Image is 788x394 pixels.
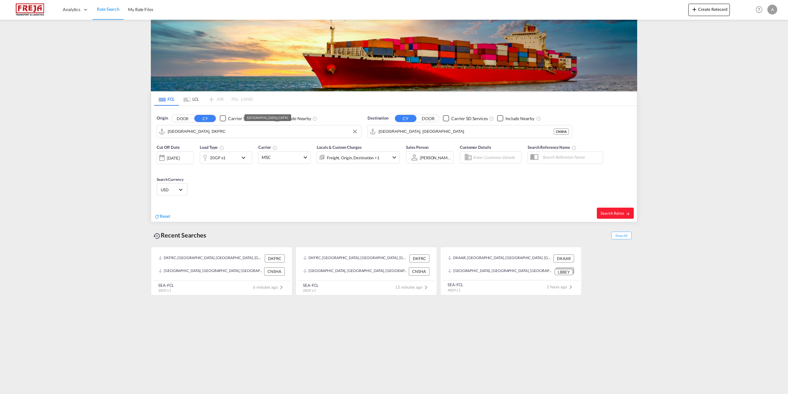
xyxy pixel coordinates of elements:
md-icon: Unchecked: Search for CY (Container Yard) services for all selected carriers.Checked : Search for... [489,116,494,121]
button: Search Ratesicon-arrow-right [597,208,634,219]
div: Include Nearby [282,116,311,122]
input: Search by Port [379,127,554,136]
button: CY [194,115,216,122]
div: icon-refreshReset [154,213,170,220]
recent-search-card: DKFRC, [GEOGRAPHIC_DATA], [GEOGRAPHIC_DATA], [GEOGRAPHIC_DATA], [GEOGRAPHIC_DATA] DKFRC[GEOGRAPHI... [151,247,292,295]
div: DKFRC, Fredericia, Denmark, Northern Europe, Europe [159,254,263,262]
div: Carrier SD Services [451,116,488,122]
div: CNSHA [554,128,569,135]
span: 2 hours ago [547,284,574,289]
div: Carrier SD Services [228,116,265,122]
input: Search Reference Name [539,152,603,162]
div: [DATE] [157,151,194,164]
md-select: Sales Person: Anne Steensen Blicher [419,153,452,162]
md-icon: Unchecked: Ignores neighbouring ports when fetching rates.Checked : Includes neighbouring ports w... [536,116,541,121]
div: [GEOGRAPHIC_DATA], DKFRC [247,114,289,121]
div: SEA-FCL [158,282,174,288]
span: MSC [262,154,302,160]
md-tab-item: FCL [154,92,179,106]
span: Origin [157,115,168,121]
div: LBBEY, Beirut, Lebanon, Levante, Middle East [448,267,553,275]
div: DKFRC [409,254,429,262]
img: LCL+%26+FCL+BACKGROUND.png [151,20,637,91]
md-icon: icon-plus 400-fg [691,6,698,13]
span: Carrier [258,145,277,150]
span: USD [161,187,178,193]
div: Include Nearby [505,116,534,122]
md-icon: icon-backup-restore [153,232,161,240]
span: Show All [611,232,632,239]
div: LBBEY [555,269,573,275]
md-icon: Your search will be saved by the below given name [572,145,577,150]
span: My Rate Files [128,7,153,12]
md-icon: icon-arrow-right [626,212,630,216]
md-datepicker: Select [157,164,161,172]
button: DOOR [417,115,439,122]
span: Analytics [63,6,80,13]
div: DKAAR [553,254,574,262]
span: 6 minutes ago [253,285,285,290]
span: Customer Details [460,145,491,150]
recent-search-card: DKAAR, [GEOGRAPHIC_DATA], [GEOGRAPHIC_DATA], [GEOGRAPHIC_DATA], [GEOGRAPHIC_DATA] DKAAR[GEOGRAPHI... [440,247,582,295]
button: icon-plus 400-fgCreate Ratecard [688,4,730,16]
span: Rate Search [97,6,119,12]
div: [DATE] [167,155,179,161]
div: A [767,5,777,14]
span: Cut Off Date [157,145,180,150]
div: CNSHA, Shanghai, China, Greater China & Far East Asia, Asia Pacific [303,267,407,275]
span: 40GP x 1 [448,288,460,292]
md-icon: icon-chevron-down [391,154,398,161]
span: Search Reference Name [528,145,577,150]
md-icon: icon-chevron-right [567,283,574,291]
div: Freight Origin Destination Factory Stuffing [327,153,380,162]
div: 20GP x1icon-chevron-down [200,152,252,164]
md-icon: icon-information-outline [219,145,224,150]
md-checkbox: Checkbox No Ink [220,115,265,122]
span: Search Rates [601,211,630,216]
div: SEA-FCL [448,282,463,287]
div: SEA-FCL [303,282,319,288]
input: Enter Customer Details [473,153,519,162]
recent-search-card: DKFRC, [GEOGRAPHIC_DATA], [GEOGRAPHIC_DATA], [GEOGRAPHIC_DATA], [GEOGRAPHIC_DATA] DKFRC[GEOGRAPHI... [295,247,437,295]
md-pagination-wrapper: Use the left and right arrow keys to navigate between tabs [154,92,253,106]
div: CNSHA, Shanghai, China, Greater China & Far East Asia, Asia Pacific [159,267,263,275]
span: Destination [368,115,388,121]
span: Locals & Custom Charges [317,145,362,150]
span: Help [754,4,764,15]
span: 15 minutes ago [395,285,430,290]
button: Clear Input [350,127,360,136]
md-input-container: Shanghai, CNSHA [368,125,572,138]
md-checkbox: Checkbox No Ink [497,115,534,122]
md-icon: Unchecked: Ignores neighbouring ports when fetching rates.Checked : Includes neighbouring ports w... [312,116,317,121]
md-tab-item: LCL [179,92,203,106]
span: Reset [160,213,170,219]
div: Help [754,4,767,15]
span: Sales Person [406,145,428,150]
div: [PERSON_NAME] [PERSON_NAME] [420,155,483,160]
button: CY [395,115,416,122]
div: CNSHA [409,267,429,275]
md-icon: The selected Trucker/Carrierwill be displayed in the rate results If the rates are from another f... [272,145,277,150]
span: Load Type [200,145,224,150]
div: CNSHA [264,267,285,275]
md-icon: icon-refresh [154,214,160,219]
md-select: Select Currency: $ USDUnited States Dollar [160,185,184,194]
button: DOOR [172,115,193,122]
div: Freight Origin Destination Factory Stuffingicon-chevron-down [317,151,400,164]
span: 20GP x 1 [303,288,316,292]
md-checkbox: Checkbox No Ink [274,115,311,122]
div: 20GP x1 [210,153,226,162]
md-icon: icon-chevron-right [422,284,430,291]
md-icon: icon-chevron-right [278,284,285,291]
div: Recent Searches [151,228,209,242]
img: 586607c025bf11f083711d99603023e7.png [9,3,51,17]
md-checkbox: Checkbox No Ink [443,115,488,122]
div: DKFRC, Fredericia, Denmark, Northern Europe, Europe [303,254,408,262]
div: DKFRC [265,254,285,262]
md-icon: icon-chevron-down [240,154,250,161]
div: DKAAR, Aarhus, Denmark, Northern Europe, Europe [448,254,552,262]
md-input-container: Fredericia, DKFRC [157,125,361,138]
input: Search by Port [168,127,358,136]
span: Search Currency [157,177,183,182]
